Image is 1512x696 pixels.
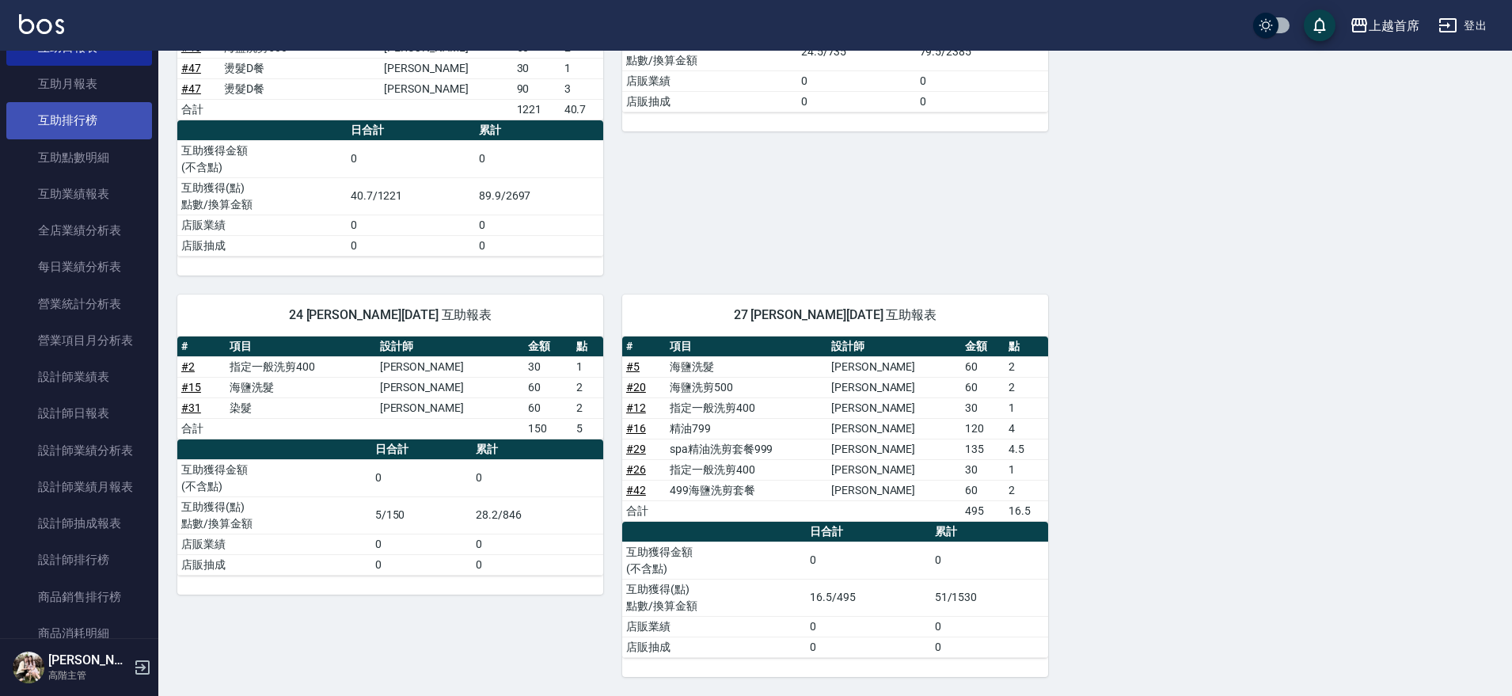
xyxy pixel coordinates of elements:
[626,401,646,414] a: #12
[1005,459,1048,480] td: 1
[177,120,603,257] table: a dense table
[177,337,226,357] th: #
[622,542,806,579] td: 互助獲得金額 (不含點)
[475,140,603,177] td: 0
[961,418,1005,439] td: 120
[226,337,376,357] th: 項目
[626,422,646,435] a: #16
[6,469,152,505] a: 設計師業績月報表
[622,637,806,657] td: 店販抽成
[6,249,152,285] a: 每日業績分析表
[371,534,472,554] td: 0
[1005,418,1048,439] td: 4
[181,360,195,373] a: #2
[560,58,603,78] td: 1
[472,496,603,534] td: 28.2/846
[6,615,152,652] a: 商品消耗明細
[177,99,220,120] td: 合計
[513,78,560,99] td: 90
[177,534,371,554] td: 店販業績
[827,397,961,418] td: [PERSON_NAME]
[177,418,226,439] td: 合計
[48,668,129,683] p: 高階主管
[572,397,603,418] td: 2
[626,484,646,496] a: #42
[177,496,371,534] td: 互助獲得(點) 點數/換算金額
[666,418,827,439] td: 精油799
[961,337,1005,357] th: 金額
[48,652,129,668] h5: [PERSON_NAME]
[560,99,603,120] td: 40.7
[6,139,152,176] a: 互助點數明細
[513,58,560,78] td: 30
[472,554,603,575] td: 0
[177,337,603,439] table: a dense table
[572,377,603,397] td: 2
[177,140,347,177] td: 互助獲得金額 (不含點)
[524,337,572,357] th: 金額
[6,102,152,139] a: 互助排行榜
[371,459,472,496] td: 0
[177,235,347,256] td: 店販抽成
[626,463,646,476] a: #26
[472,459,603,496] td: 0
[806,542,931,579] td: 0
[220,78,380,99] td: 燙髮D餐
[6,286,152,322] a: 營業統計分析表
[196,307,584,323] span: 24 [PERSON_NAME][DATE] 互助報表
[931,522,1048,542] th: 累計
[380,78,512,99] td: [PERSON_NAME]
[6,176,152,212] a: 互助業績報表
[376,356,525,377] td: [PERSON_NAME]
[827,418,961,439] td: [PERSON_NAME]
[622,337,1048,522] table: a dense table
[220,58,380,78] td: 燙髮D餐
[513,99,560,120] td: 1221
[806,579,931,616] td: 16.5/495
[572,418,603,439] td: 5
[6,322,152,359] a: 營業項目月分析表
[177,177,347,215] td: 互助獲得(點) 點數/換算金額
[371,554,472,575] td: 0
[380,58,512,78] td: [PERSON_NAME]
[806,616,931,637] td: 0
[961,377,1005,397] td: 60
[1005,337,1048,357] th: 點
[931,637,1048,657] td: 0
[6,505,152,542] a: 設計師抽成報表
[622,500,666,521] td: 合計
[622,522,1048,658] table: a dense table
[622,337,666,357] th: #
[666,337,827,357] th: 項目
[6,66,152,102] a: 互助月報表
[6,579,152,615] a: 商品銷售排行榜
[371,496,472,534] td: 5/150
[916,33,1048,70] td: 79.5/2385
[961,439,1005,459] td: 135
[6,432,152,469] a: 設計師業績分析表
[666,459,827,480] td: 指定一般洗剪400
[626,360,640,373] a: #5
[347,177,475,215] td: 40.7/1221
[827,439,961,459] td: [PERSON_NAME]
[931,616,1048,637] td: 0
[472,439,603,460] th: 累計
[572,356,603,377] td: 1
[666,377,827,397] td: 海鹽洗剪500
[827,480,961,500] td: [PERSON_NAME]
[1343,10,1426,42] button: 上越首席
[6,212,152,249] a: 全店業績分析表
[6,395,152,432] a: 設計師日報表
[1304,10,1335,41] button: save
[1005,356,1048,377] td: 2
[347,215,475,235] td: 0
[6,542,152,578] a: 設計師排行榜
[666,356,827,377] td: 海鹽洗髮
[177,554,371,575] td: 店販抽成
[797,91,916,112] td: 0
[626,381,646,394] a: #20
[666,480,827,500] td: 499海鹽洗剪套餐
[1005,397,1048,418] td: 1
[177,215,347,235] td: 店販業績
[475,235,603,256] td: 0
